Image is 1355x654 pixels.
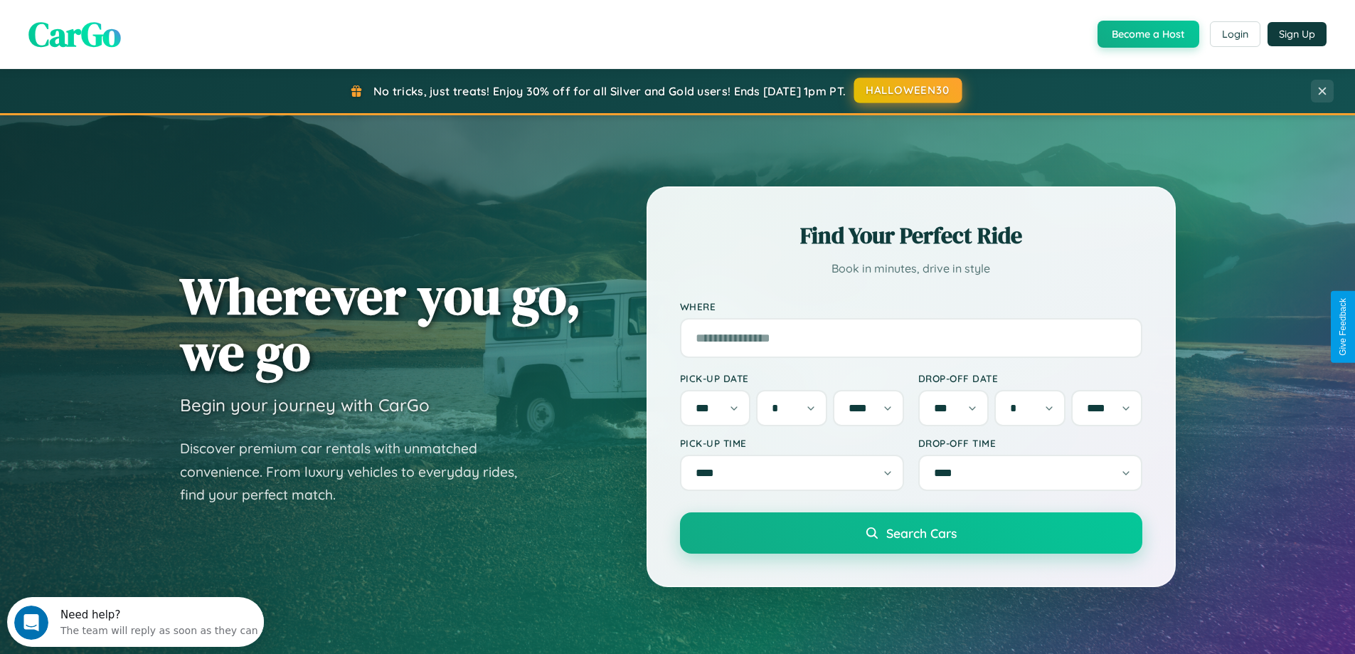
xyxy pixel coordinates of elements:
[1338,298,1348,356] div: Give Feedback
[7,597,264,647] iframe: Intercom live chat discovery launcher
[886,525,957,541] span: Search Cars
[1098,21,1199,48] button: Become a Host
[373,84,846,98] span: No tricks, just treats! Enjoy 30% off for all Silver and Gold users! Ends [DATE] 1pm PT.
[180,437,536,507] p: Discover premium car rentals with unmatched convenience. From luxury vehicles to everyday rides, ...
[180,268,581,380] h1: Wherever you go, we go
[680,258,1142,279] p: Book in minutes, drive in style
[680,437,904,449] label: Pick-up Time
[680,372,904,384] label: Pick-up Date
[53,12,251,23] div: Need help?
[6,6,265,45] div: Open Intercom Messenger
[854,78,962,103] button: HALLOWEEN30
[53,23,251,38] div: The team will reply as soon as they can
[918,437,1142,449] label: Drop-off Time
[180,394,430,416] h3: Begin your journey with CarGo
[680,512,1142,554] button: Search Cars
[14,606,48,640] iframe: Intercom live chat
[28,11,121,58] span: CarGo
[680,220,1142,251] h2: Find Your Perfect Ride
[1210,21,1260,47] button: Login
[680,300,1142,312] label: Where
[918,372,1142,384] label: Drop-off Date
[1268,22,1327,46] button: Sign Up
